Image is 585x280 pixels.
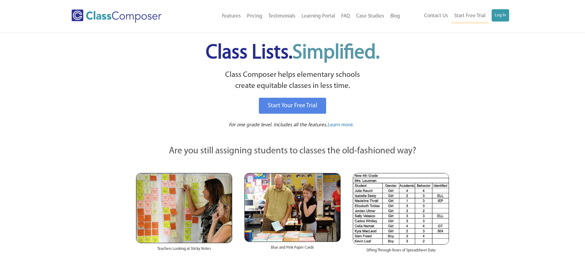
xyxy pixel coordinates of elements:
a: Log In [492,9,509,22]
a: Learning Portal [298,10,338,23]
span: For one grade level. Includes all the features. [229,122,327,128]
a: Start Your Free Trial [259,98,326,114]
span: Start Your Free Trial [268,103,317,109]
a: Pricing [244,10,265,23]
a: Case Studies [353,10,387,23]
img: Class Composer [72,10,162,23]
a: Blog [387,10,403,23]
img: Blue and Pink Paper Cards [244,173,341,242]
span: Class Lists. [206,43,380,63]
a: Start Free Trial [451,9,489,23]
a: Contact Us [421,9,451,23]
div: Sifting Through Rows of Spreadsheet Data [353,245,449,259]
div: Blue and Pink Paper Cards [244,242,341,257]
span: Learn more. [327,122,354,128]
p: Are you still assigning students to classes the old-fashioned way? [136,144,449,158]
div: Teachers Looking at Sticky Notes [136,243,232,258]
img: Teachers Looking at Sticky Notes [136,173,232,243]
nav: Header Menu [187,10,403,23]
a: Testimonials [265,10,298,23]
a: FAQ [338,10,353,23]
a: Learn more. [327,121,354,129]
a: Features [219,10,244,23]
p: Class Composer helps elementary schools create equitable classes in less time. [135,69,450,92]
img: Spreadsheets [353,173,449,245]
nav: Header Menu [403,9,509,23]
span: Simplified. [292,43,380,63]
